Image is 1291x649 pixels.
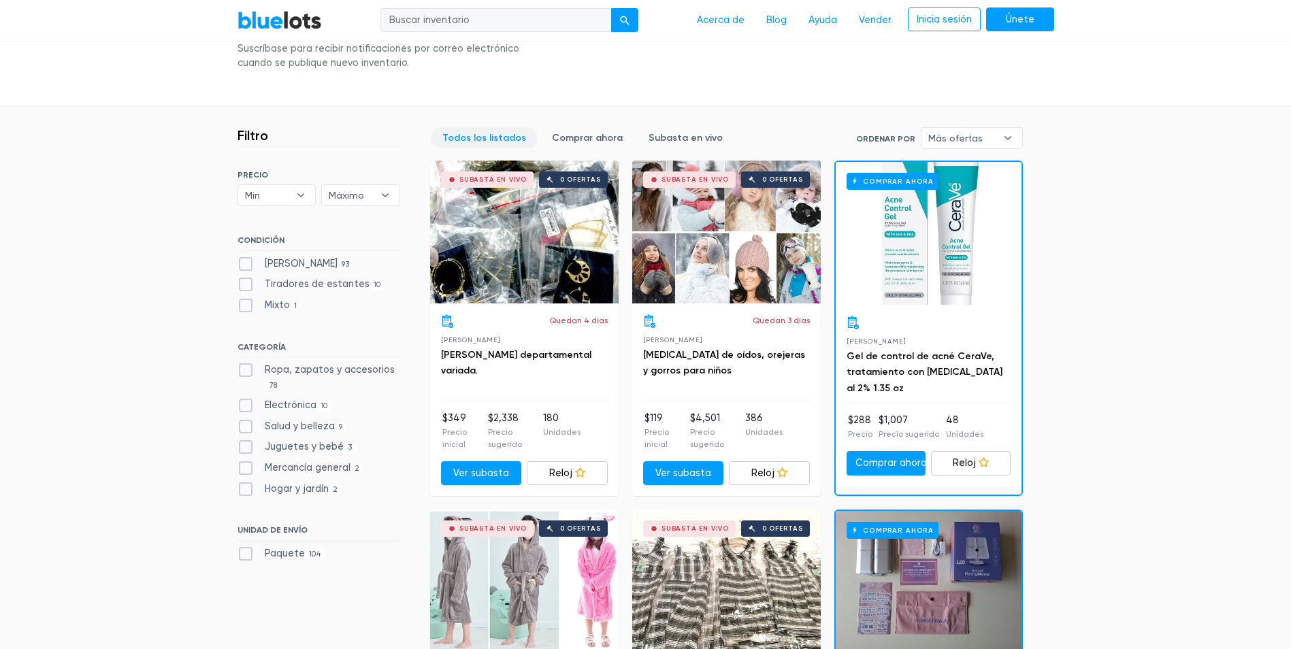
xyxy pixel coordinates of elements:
[265,548,305,559] font: Paquete
[459,525,527,532] div: Subasta en vivo
[371,185,399,205] b: ▾
[908,7,981,32] a: Inicia sesión
[350,463,364,474] span: 2
[986,7,1054,32] a: Únete
[643,349,805,377] a: [MEDICAL_DATA] de oídos, orejeras y gorros para niños
[946,414,959,426] font: 48
[856,133,915,145] label: Ordenar por
[994,128,1022,148] b: ▾
[560,525,601,532] div: 0 ofertas
[265,258,338,269] font: [PERSON_NAME]
[644,412,663,424] font: $119
[441,349,591,377] a: [PERSON_NAME] departamental variada.
[643,336,702,344] span: [PERSON_NAME]
[836,162,1022,305] a: Comprar ahora
[238,170,400,180] h6: PRECIO
[305,549,326,560] span: 104
[863,178,934,186] font: Comprar ahora
[847,350,1002,395] a: Gel de control de acné CeraVe, tratamiento con [MEDICAL_DATA] al 2% 1.35 oz
[431,127,538,148] a: Todos los listados
[543,426,581,438] p: Unidades
[946,428,983,440] p: Unidades
[879,414,908,426] font: $1,007
[762,525,803,532] div: 0 ofertas
[637,127,734,148] a: Subasta en vivo
[863,527,934,535] font: Comprar ahora
[745,412,763,424] font: 386
[729,461,810,486] a: Reloj
[265,399,316,411] font: Electrónica
[644,426,690,450] p: Precio inicial
[441,336,500,344] span: [PERSON_NAME]
[265,420,335,432] font: Salud y belleza
[245,185,290,205] span: Min
[329,484,342,495] span: 2
[238,342,400,357] h6: CATEGORÍA
[931,451,1011,476] a: Reloj
[928,128,996,148] span: Más ofertas
[238,525,400,540] h6: UNIDAD DE ENVÍO
[753,314,810,327] p: Quedan 3 días
[848,428,872,440] p: Precio
[560,176,601,183] div: 0 ofertas
[265,278,370,290] font: Tiradores de estantes
[690,426,745,450] p: Precio sugerido
[488,426,543,450] p: Precio sugerido
[335,422,347,433] span: 9
[265,483,329,495] font: Hogar y jardín
[459,176,527,183] div: Subasta en vivo
[745,426,783,438] p: Unidades
[238,235,400,250] h6: CONDICIÓN
[549,467,572,479] font: Reloj
[543,412,559,424] font: 180
[430,161,619,303] a: Subasta en vivo 0 ofertas
[847,451,926,476] a: Comprar ahora
[238,41,533,71] div: Suscríbase para recibir notificaciones por correo electrónico cuando se publique nuevo inventario.
[527,461,608,486] a: Reloj
[847,337,906,345] span: [PERSON_NAME]
[953,457,976,469] font: Reloj
[540,127,634,148] a: Comprar ahora
[755,7,798,33] a: Blog
[879,428,939,440] p: Precio sugerido
[848,414,871,426] font: $288
[265,299,290,311] font: Mixto
[287,185,315,205] b: ▾
[798,7,848,33] a: Ayuda
[265,441,344,452] font: Juguetes y bebé
[316,401,332,412] span: 10
[762,176,803,183] div: 0 ofertas
[661,176,729,183] div: Subasta en vivo
[265,462,350,473] font: Mercancía general
[265,364,395,376] font: Ropa, zapatos y accesorios
[380,8,612,33] input: Buscar inventario
[686,7,755,33] a: Acerca de
[643,461,724,486] a: Ver subasta
[329,185,374,205] span: Máximo
[238,10,322,30] a: Lotes azules
[344,443,357,454] span: 3
[441,461,522,486] a: Ver subasta
[442,426,488,450] p: Precio inicial
[690,412,720,424] font: $4,501
[661,525,729,532] div: Subasta en vivo
[442,412,466,424] font: $349
[848,7,902,33] a: Vender
[549,314,608,327] p: Quedan 4 días
[265,380,282,391] span: 78
[238,127,268,144] h3: Filtro
[290,301,301,312] span: 1
[370,280,385,291] span: 10
[488,412,519,424] font: $2,338
[751,467,774,479] font: Reloj
[632,161,821,303] a: Subasta en vivo 0 ofertas
[338,259,354,270] span: 93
